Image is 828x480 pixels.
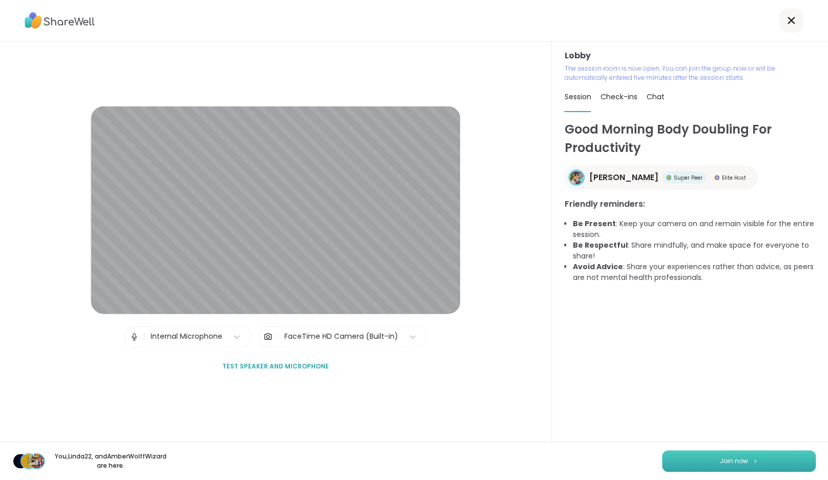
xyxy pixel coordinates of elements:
[284,331,398,342] div: FaceTime HD Camera (Built-in)
[564,50,816,62] h3: Lobby
[666,175,671,180] img: Super Peer
[277,326,279,347] span: |
[572,261,816,283] li: : Share your experiences rather than advice, as peers are not mental health professionals.
[714,175,719,180] img: Elite Host
[143,326,146,347] span: |
[600,92,637,102] span: Check-ins
[570,171,583,184] img: Adrienne_QueenOfTheDawn
[720,456,748,466] span: Join now
[53,452,168,470] p: You, Linda22 , and AmberWolffWizard are here.
[25,9,95,32] img: ShareWell Logo
[662,450,816,472] button: Join now
[572,240,816,261] li: : Share mindfully, and make space for everyone to share!
[13,454,28,468] img: QueenOfTheNight
[564,198,816,210] h3: Friendly reminders:
[27,454,31,468] span: L
[721,174,746,182] span: Elite Host
[564,165,758,190] a: Adrienne_QueenOfTheDawn[PERSON_NAME]Super PeerSuper PeerElite HostElite Host
[646,92,664,102] span: Chat
[564,120,816,157] h1: Good Morning Body Doubling For Productivity
[30,454,44,468] img: AmberWolffWizard
[218,356,333,377] button: Test speaker and microphone
[564,64,816,82] p: The session room is now open. You can join the group now or will be automatically entered five mi...
[130,326,139,347] img: Microphone
[222,362,329,371] span: Test speaker and microphone
[673,174,702,182] span: Super Peer
[151,331,222,342] div: Internal Microphone
[572,219,816,240] li: : Keep your camera on and remain visible for the entire session.
[572,219,615,229] b: Be Present
[752,458,758,464] img: ShareWell Logomark
[572,240,627,250] b: Be Respectful
[572,261,623,272] b: Avoid Advice
[263,326,273,347] img: Camera
[564,92,591,102] span: Session
[589,171,658,184] span: [PERSON_NAME]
